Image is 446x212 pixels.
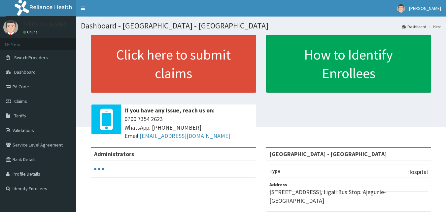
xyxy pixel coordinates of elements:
[269,150,387,158] strong: [GEOGRAPHIC_DATA] - [GEOGRAPHIC_DATA]
[14,98,27,104] span: Claims
[397,4,405,13] img: User Image
[3,20,18,35] img: User Image
[140,132,230,140] a: [EMAIL_ADDRESS][DOMAIN_NAME]
[402,24,426,29] a: Dashboard
[124,115,253,140] span: 0700 7354 2623 WhatsApp: [PHONE_NUMBER] Email:
[407,168,428,176] p: Hospital
[266,35,431,93] a: How to Identify Enrollees
[269,188,428,205] p: [STREET_ADDRESS], Ligali Bus Stop. Ajegunle- [GEOGRAPHIC_DATA]
[81,21,441,30] h1: Dashboard - [GEOGRAPHIC_DATA] - [GEOGRAPHIC_DATA]
[427,24,441,29] li: Here
[269,182,287,188] b: Address
[91,35,256,93] a: Click here to submit claims
[94,150,134,158] b: Administrators
[409,5,441,11] span: [PERSON_NAME]
[14,69,36,75] span: Dashboard
[23,30,39,34] a: Online
[124,106,215,114] b: If you have any issue, reach us on:
[14,55,48,61] span: Switch Providers
[269,168,280,174] b: Type
[14,113,26,119] span: Tariffs
[94,164,104,174] svg: audio-loading
[23,21,66,27] p: [PERSON_NAME]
